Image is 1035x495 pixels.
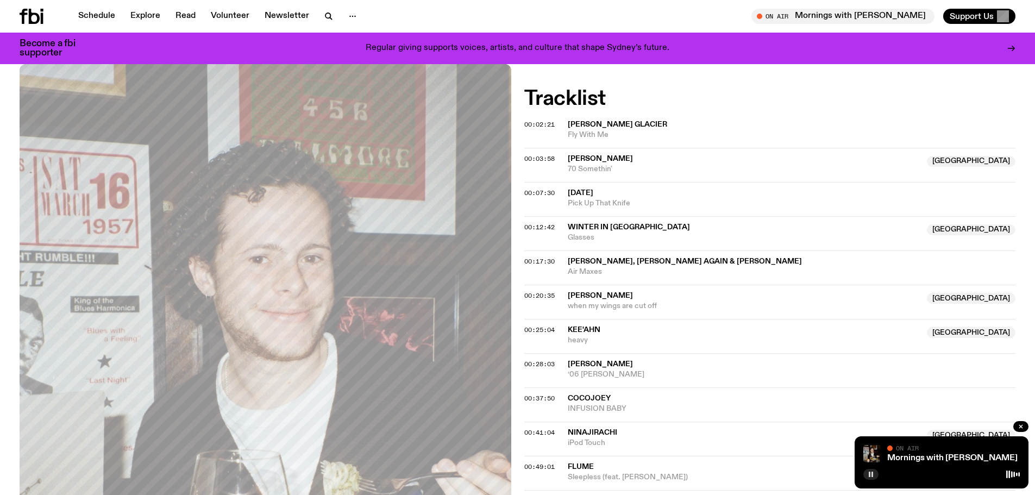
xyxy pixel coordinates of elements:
a: Volunteer [204,9,256,24]
span: [GEOGRAPHIC_DATA] [927,327,1015,338]
span: Glasses [568,233,921,243]
span: heavy [568,335,921,346]
span: [DATE] [568,189,593,197]
button: On AirMornings with [PERSON_NAME] [751,9,934,24]
p: Regular giving supports voices, artists, and culture that shape Sydney’s future. [366,43,669,53]
button: Support Us [943,9,1015,24]
span: 00:12:42 [524,223,555,231]
span: ‘06 [PERSON_NAME] [568,369,1016,380]
span: [PERSON_NAME] [568,292,633,299]
img: Sam blankly stares at the camera, brightly lit by a camera flash wearing a hat collared shirt and... [863,445,881,462]
span: Pick Up That Knife [568,198,1016,209]
span: INFUSION BABY [568,404,1016,414]
span: [PERSON_NAME], [PERSON_NAME] Again & [PERSON_NAME] [568,258,802,265]
span: 00:37:50 [524,394,555,403]
span: [GEOGRAPHIC_DATA] [927,430,1015,441]
span: 00:41:04 [524,428,555,437]
a: Schedule [72,9,122,24]
span: Cocojoey [568,394,611,402]
span: Flume [568,463,594,471]
span: On Air [896,444,919,452]
h2: Tracklist [524,89,1016,109]
span: [PERSON_NAME] [568,360,633,368]
a: Explore [124,9,167,24]
span: 00:49:01 [524,462,555,471]
span: 00:02:21 [524,120,555,129]
span: 00:17:30 [524,257,555,266]
span: 00:07:30 [524,189,555,197]
span: Support Us [950,11,994,21]
span: [GEOGRAPHIC_DATA] [927,293,1015,304]
span: Ninajirachi [568,429,617,436]
span: [PERSON_NAME] [568,155,633,162]
span: [GEOGRAPHIC_DATA] [927,224,1015,235]
span: 70 Somethin' [568,164,921,174]
span: Air Maxes [568,267,1016,277]
span: 00:03:58 [524,154,555,163]
a: Newsletter [258,9,316,24]
a: Read [169,9,202,24]
a: Mornings with [PERSON_NAME] [887,454,1018,462]
span: [PERSON_NAME] Glacier [568,121,667,128]
span: 00:28:03 [524,360,555,368]
h3: Become a fbi supporter [20,39,89,58]
span: Kee'ahn [568,326,600,334]
span: iPod Touch [568,438,921,448]
span: [GEOGRAPHIC_DATA] [927,156,1015,167]
span: Fly With Me [568,130,1016,140]
span: 00:20:35 [524,291,555,300]
span: Winter in [GEOGRAPHIC_DATA] [568,223,690,231]
span: 00:25:04 [524,325,555,334]
span: Sleepless (feat. [PERSON_NAME]) [568,472,921,483]
span: when my wings are cut off [568,301,921,311]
